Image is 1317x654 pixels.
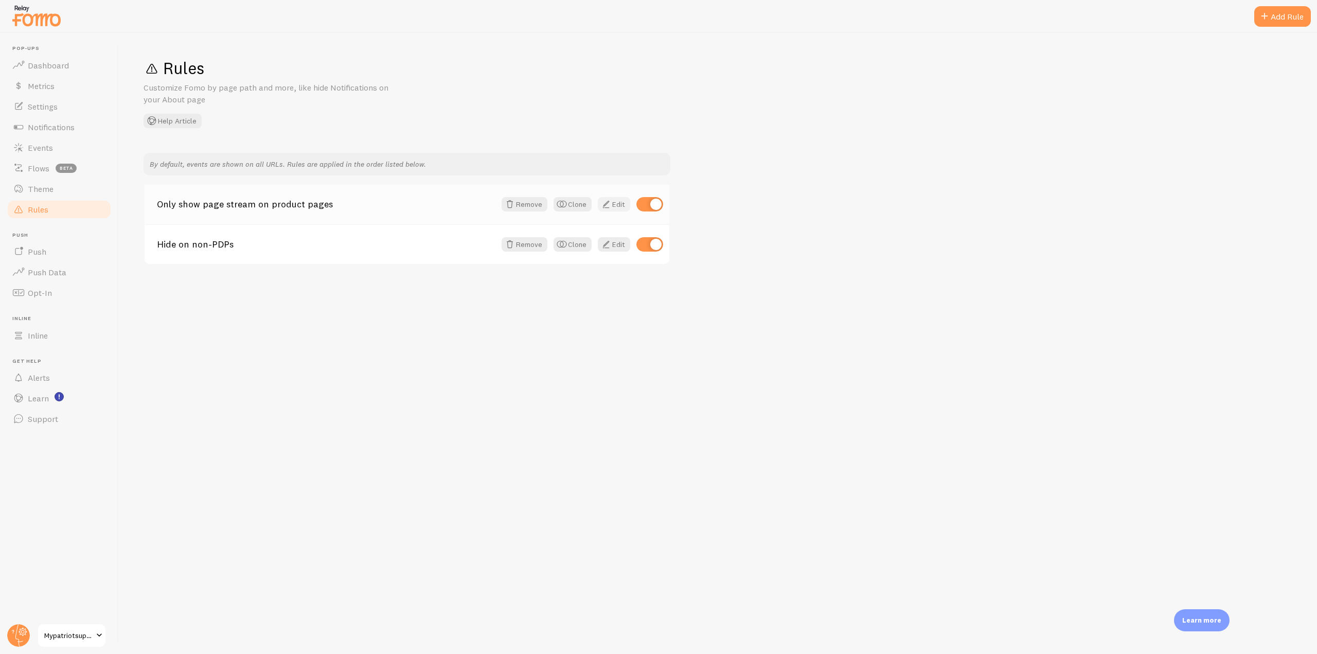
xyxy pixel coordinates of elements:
a: Theme [6,179,112,199]
span: Inline [12,315,112,322]
a: Learn [6,388,112,409]
a: Flows beta [6,158,112,179]
a: Alerts [6,367,112,388]
span: Push [28,246,46,257]
a: Metrics [6,76,112,96]
svg: <p>Watch New Feature Tutorials!</p> [55,392,64,401]
span: Rules [28,204,48,215]
a: Rules [6,199,112,220]
button: Clone [554,197,592,211]
a: Edit [598,197,630,211]
span: Learn [28,393,49,403]
span: Metrics [28,81,55,91]
button: Clone [554,237,592,252]
img: fomo-relay-logo-orange.svg [11,3,62,29]
p: By default, events are shown on all URLs. Rules are applied in the order listed below. [150,159,664,169]
button: Remove [502,197,547,211]
h1: Rules [144,58,1292,79]
span: Theme [28,184,54,194]
a: Notifications [6,117,112,137]
span: beta [56,164,77,173]
a: Dashboard [6,55,112,76]
span: Settings [28,101,58,112]
button: Help Article [144,114,202,128]
span: Support [28,414,58,424]
a: Events [6,137,112,158]
span: Events [28,143,53,153]
a: Push Data [6,262,112,282]
button: Remove [502,237,547,252]
span: Flows [28,163,49,173]
p: Customize Fomo by page path and more, like hide Notifications on your About page [144,82,390,105]
a: Push [6,241,112,262]
span: Notifications [28,122,75,132]
a: Mypatriotsupply [37,623,106,648]
span: Push Data [28,267,66,277]
span: Get Help [12,358,112,365]
span: Mypatriotsupply [44,629,93,642]
a: Only show page stream on product pages [157,200,495,209]
span: Inline [28,330,48,341]
span: Pop-ups [12,45,112,52]
a: Settings [6,96,112,117]
span: Push [12,232,112,239]
a: Support [6,409,112,429]
a: Edit [598,237,630,252]
span: Dashboard [28,60,69,70]
div: Learn more [1174,609,1230,631]
span: Opt-In [28,288,52,298]
a: Opt-In [6,282,112,303]
p: Learn more [1182,615,1221,625]
a: Inline [6,325,112,346]
span: Alerts [28,373,50,383]
a: Hide on non-PDPs [157,240,495,249]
